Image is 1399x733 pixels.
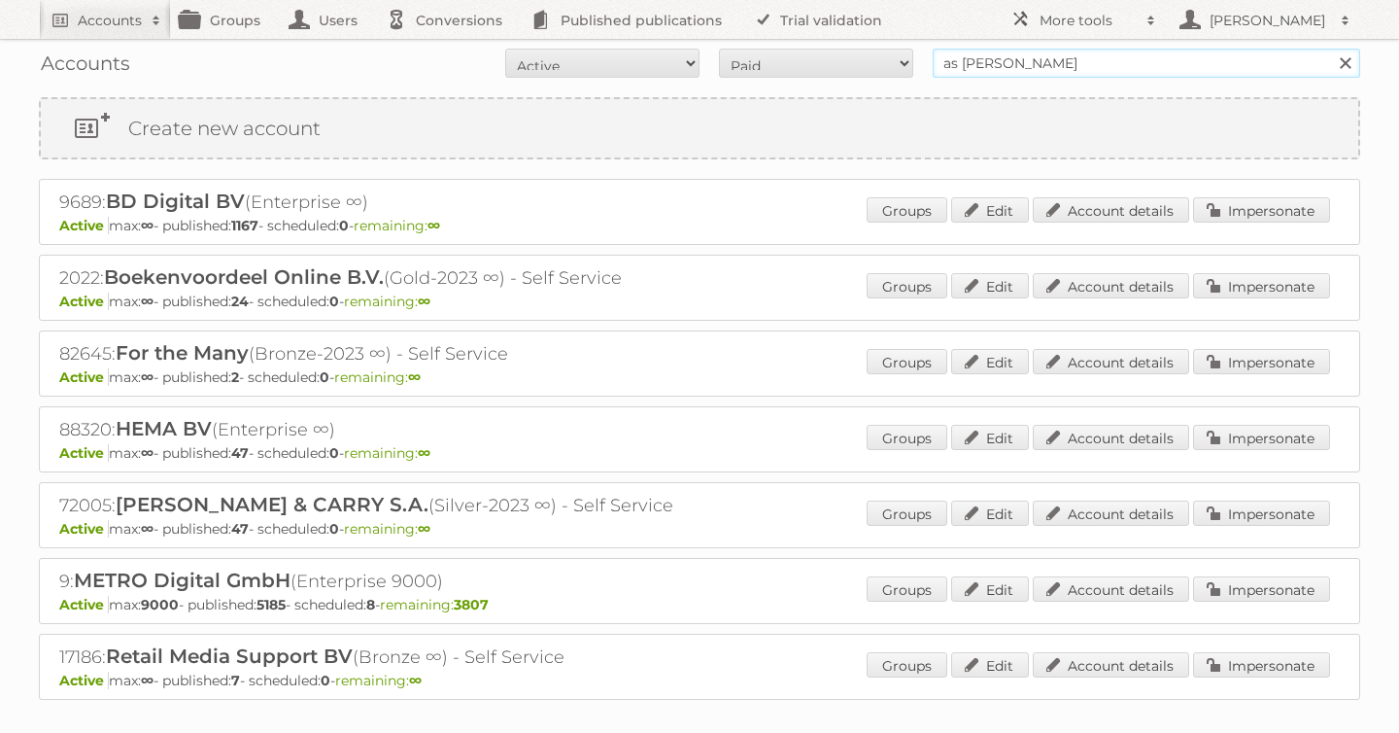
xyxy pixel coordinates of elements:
[418,293,430,310] strong: ∞
[1033,349,1189,374] a: Account details
[59,520,1340,538] p: max: - published: - scheduled: -
[454,596,489,613] strong: 3807
[380,596,489,613] span: remaining:
[951,576,1029,602] a: Edit
[1193,349,1330,374] a: Impersonate
[141,293,154,310] strong: ∞
[1033,501,1189,526] a: Account details
[231,520,249,538] strong: 47
[366,596,375,613] strong: 8
[59,417,739,442] h2: 88320: (Enterprise ∞)
[344,520,430,538] span: remaining:
[867,273,947,298] a: Groups
[1193,197,1330,223] a: Impersonate
[59,520,109,538] span: Active
[59,596,109,613] span: Active
[59,217,1340,234] p: max: - published: - scheduled: -
[59,444,1340,462] p: max: - published: - scheduled: -
[1033,197,1189,223] a: Account details
[59,569,739,594] h2: 9: (Enterprise 9000)
[59,293,1340,310] p: max: - published: - scheduled: -
[951,652,1029,678] a: Edit
[59,672,109,689] span: Active
[867,425,947,450] a: Groups
[329,444,339,462] strong: 0
[59,293,109,310] span: Active
[231,217,258,234] strong: 1167
[59,645,739,670] h2: 17186: (Bronze ∞) - Self Service
[59,493,739,518] h2: 72005: (Silver-2023 ∞) - Self Service
[409,672,422,689] strong: ∞
[1033,576,1189,602] a: Account details
[951,273,1029,298] a: Edit
[59,341,739,366] h2: 82645: (Bronze-2023 ∞) - Self Service
[141,217,154,234] strong: ∞
[59,217,109,234] span: Active
[951,425,1029,450] a: Edit
[231,368,239,386] strong: 2
[106,645,353,668] span: Retail Media Support BV
[1193,576,1330,602] a: Impersonate
[329,520,339,538] strong: 0
[231,672,240,689] strong: 7
[320,368,329,386] strong: 0
[354,217,440,234] span: remaining:
[256,596,286,613] strong: 5185
[321,672,330,689] strong: 0
[1040,11,1137,30] h2: More tools
[867,576,947,602] a: Groups
[1193,501,1330,526] a: Impersonate
[1033,652,1189,678] a: Account details
[951,501,1029,526] a: Edit
[1193,425,1330,450] a: Impersonate
[59,368,1340,386] p: max: - published: - scheduled: -
[418,444,430,462] strong: ∞
[344,293,430,310] span: remaining:
[141,520,154,538] strong: ∞
[141,596,179,613] strong: 9000
[334,368,421,386] span: remaining:
[427,217,440,234] strong: ∞
[418,520,430,538] strong: ∞
[106,190,245,213] span: BD Digital BV
[344,444,430,462] span: remaining:
[339,217,349,234] strong: 0
[116,341,249,365] span: For the Many
[59,190,739,215] h2: 9689: (Enterprise ∞)
[78,11,142,30] h2: Accounts
[59,672,1340,689] p: max: - published: - scheduled: -
[1033,273,1189,298] a: Account details
[116,417,212,440] span: HEMA BV
[1205,11,1331,30] h2: [PERSON_NAME]
[867,501,947,526] a: Groups
[1033,425,1189,450] a: Account details
[116,493,428,516] span: [PERSON_NAME] & CARRY S.A.
[231,293,249,310] strong: 24
[59,368,109,386] span: Active
[59,444,109,462] span: Active
[141,368,154,386] strong: ∞
[41,99,1358,157] a: Create new account
[867,197,947,223] a: Groups
[951,349,1029,374] a: Edit
[867,349,947,374] a: Groups
[329,293,339,310] strong: 0
[408,368,421,386] strong: ∞
[74,569,290,592] span: METRO Digital GmbH
[141,444,154,462] strong: ∞
[335,672,422,689] span: remaining:
[231,444,249,462] strong: 47
[1193,273,1330,298] a: Impersonate
[951,197,1029,223] a: Edit
[59,265,739,291] h2: 2022: (Gold-2023 ∞) - Self Service
[59,596,1340,613] p: max: - published: - scheduled: -
[104,265,384,289] span: Boekenvoordeel Online B.V.
[141,672,154,689] strong: ∞
[867,652,947,678] a: Groups
[1193,652,1330,678] a: Impersonate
